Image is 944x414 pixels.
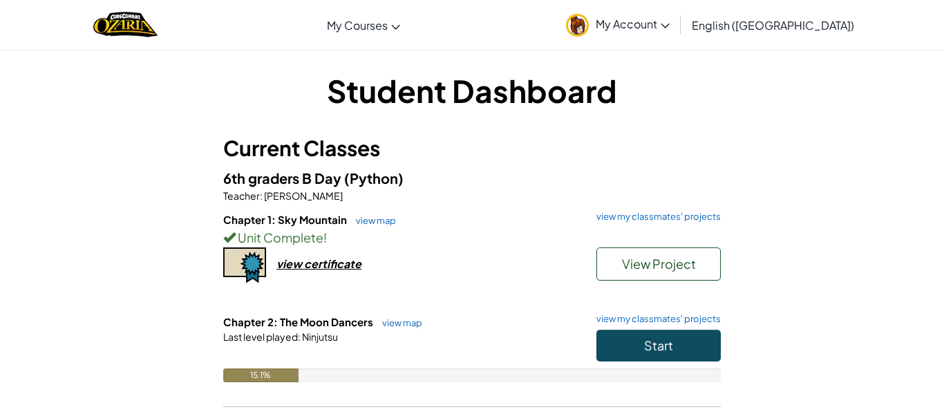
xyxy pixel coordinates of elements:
[223,368,299,382] div: 15.1%
[692,18,854,32] span: English ([GEOGRAPHIC_DATA])
[236,229,323,245] span: Unit Complete
[320,6,407,44] a: My Courses
[589,314,721,323] a: view my classmates' projects
[685,6,861,44] a: English ([GEOGRAPHIC_DATA])
[375,317,422,328] a: view map
[276,256,361,271] div: view certificate
[93,10,158,39] a: Ozaria by CodeCombat logo
[327,18,388,32] span: My Courses
[298,330,301,343] span: :
[596,247,721,281] button: View Project
[263,189,343,202] span: [PERSON_NAME]
[223,133,721,164] h3: Current Classes
[559,3,677,46] a: My Account
[93,10,158,39] img: Home
[589,212,721,221] a: view my classmates' projects
[344,169,404,187] span: (Python)
[260,189,263,202] span: :
[323,229,327,245] span: !
[644,337,673,353] span: Start
[223,315,375,328] span: Chapter 2: The Moon Dancers
[349,215,396,226] a: view map
[622,256,696,272] span: View Project
[223,330,298,343] span: Last level played
[223,247,266,283] img: certificate-icon.png
[223,256,361,271] a: view certificate
[596,330,721,361] button: Start
[223,69,721,112] h1: Student Dashboard
[223,169,344,187] span: 6th graders B Day
[223,213,349,226] span: Chapter 1: Sky Mountain
[596,17,670,31] span: My Account
[223,189,260,202] span: Teacher
[301,330,338,343] span: Ninjutsu
[566,14,589,37] img: avatar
